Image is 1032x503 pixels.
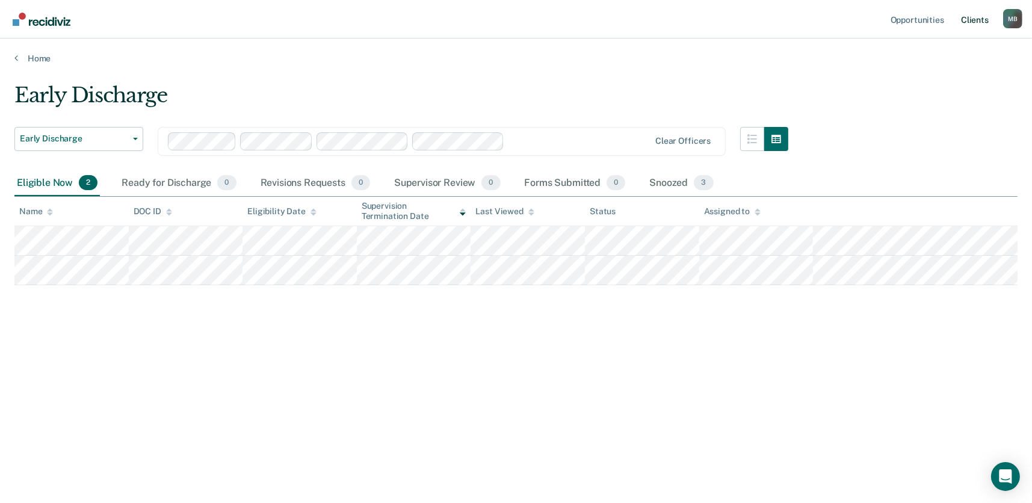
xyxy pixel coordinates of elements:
[258,170,372,197] div: Revisions Requests0
[475,206,534,217] div: Last Viewed
[590,206,616,217] div: Status
[481,175,500,191] span: 0
[79,175,97,191] span: 2
[1003,9,1022,28] button: Profile dropdown button
[522,170,628,197] div: Forms Submitted0
[247,206,317,217] div: Eligibility Date
[991,462,1020,491] div: Open Intercom Messenger
[351,175,370,191] span: 0
[694,175,713,191] span: 3
[655,136,711,146] div: Clear officers
[14,53,1018,64] a: Home
[19,206,53,217] div: Name
[134,206,172,217] div: DOC ID
[14,127,143,151] button: Early Discharge
[1003,9,1022,28] div: M B
[14,83,788,117] div: Early Discharge
[392,170,503,197] div: Supervisor Review0
[217,175,236,191] span: 0
[13,13,70,26] img: Recidiviz
[607,175,625,191] span: 0
[647,170,715,197] div: Snoozed3
[14,170,100,197] div: Eligible Now2
[362,201,466,221] div: Supervision Termination Date
[119,170,238,197] div: Ready for Discharge0
[704,206,761,217] div: Assigned to
[20,134,128,144] span: Early Discharge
